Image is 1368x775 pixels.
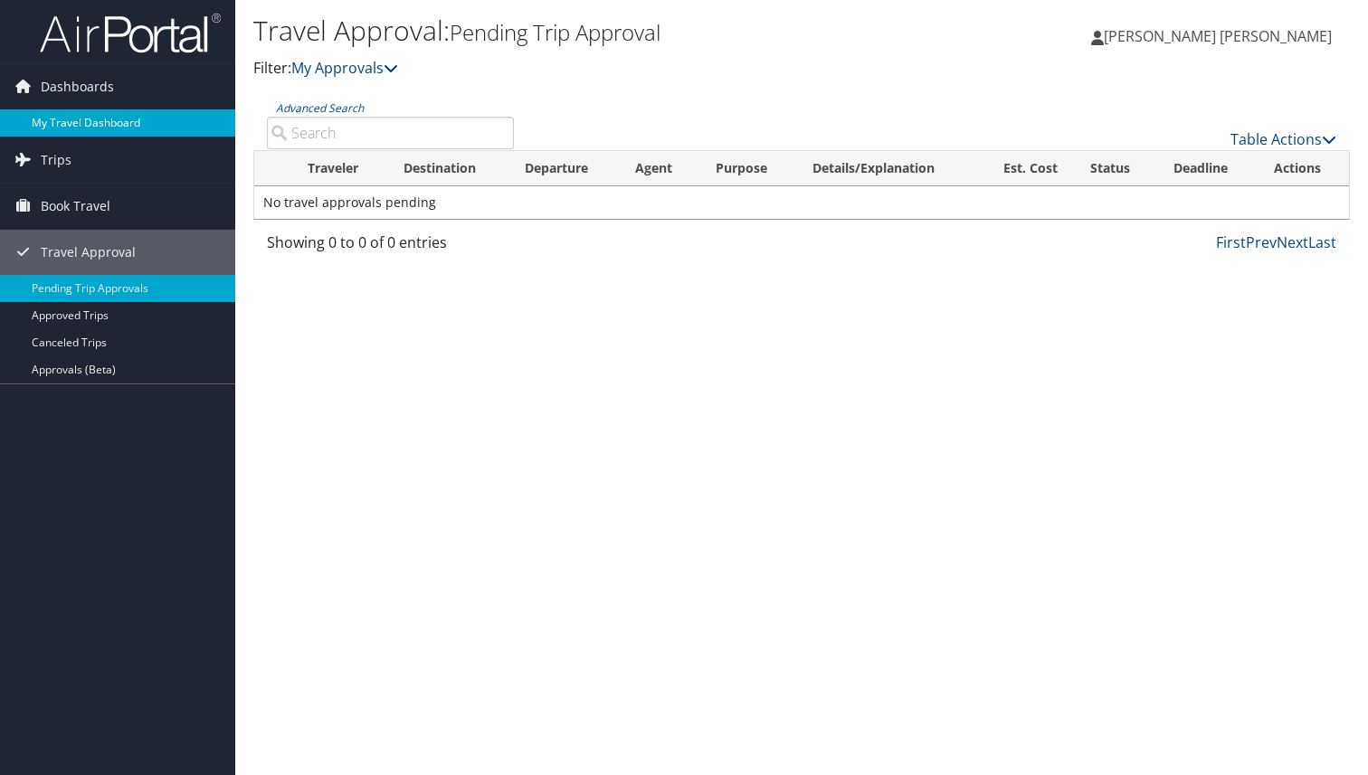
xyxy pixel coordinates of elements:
a: Table Actions [1230,129,1336,149]
a: Next [1277,232,1308,252]
th: Departure: activate to sort column ascending [508,151,619,186]
td: No travel approvals pending [254,186,1349,219]
th: Est. Cost: activate to sort column ascending [974,151,1074,186]
span: [PERSON_NAME] [PERSON_NAME] [1104,26,1332,46]
p: Filter: [253,57,984,80]
th: Purpose [699,151,796,186]
a: [PERSON_NAME] [PERSON_NAME] [1091,9,1350,63]
th: Status: activate to sort column ascending [1074,151,1157,186]
th: Actions [1258,151,1349,186]
a: My Approvals [291,58,398,78]
a: Prev [1246,232,1277,252]
th: Destination: activate to sort column ascending [387,151,508,186]
small: Pending Trip Approval [450,17,660,47]
a: Advanced Search [276,100,364,116]
th: Details/Explanation [796,151,974,186]
th: Traveler: activate to sort column ascending [291,151,387,186]
a: Last [1308,232,1336,252]
th: Deadline: activate to sort column descending [1157,151,1258,186]
th: Agent [619,151,699,186]
span: Travel Approval [41,230,136,275]
span: Trips [41,137,71,183]
h1: Travel Approval: [253,12,984,50]
img: airportal-logo.png [40,12,221,54]
span: Book Travel [41,184,110,229]
span: Dashboards [41,64,114,109]
a: First [1216,232,1246,252]
input: Advanced Search [267,117,514,149]
div: Showing 0 to 0 of 0 entries [267,232,514,262]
